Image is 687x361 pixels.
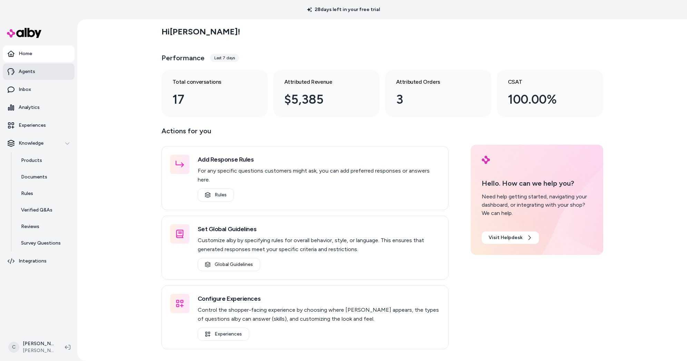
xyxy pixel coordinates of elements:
[508,90,581,109] div: 100.00%
[19,140,43,147] p: Knowledge
[3,45,75,62] a: Home
[396,78,469,86] h3: Attributed Orders
[21,207,52,214] p: Verified Q&As
[198,155,440,164] h3: Add Response Rules
[303,6,384,13] p: 28 days left in your free trial
[21,174,47,180] p: Documents
[198,294,440,303] h3: Configure Experiences
[284,78,357,86] h3: Attributed Revenue
[210,54,239,62] div: Last 7 days
[173,90,246,109] div: 17
[7,28,41,38] img: alby Logo
[8,342,19,353] span: C
[273,70,380,117] a: Attributed Revenue $5,385
[284,90,357,109] div: $5,385
[14,152,75,169] a: Products
[161,70,268,117] a: Total conversations 17
[3,135,75,152] button: Knowledge
[385,70,491,117] a: Attributed Orders 3
[14,169,75,185] a: Documents
[508,78,581,86] h3: CSAT
[198,188,234,202] a: Rules
[396,90,469,109] div: 3
[21,223,39,230] p: Reviews
[14,185,75,202] a: Rules
[14,235,75,251] a: Survey Questions
[173,78,246,86] h3: Total conversations
[4,336,59,358] button: C[PERSON_NAME][PERSON_NAME]
[198,306,440,323] p: Control the shopper-facing experience by choosing where [PERSON_NAME] appears, the types of quest...
[19,104,40,111] p: Analytics
[161,27,240,37] h2: Hi [PERSON_NAME] !
[14,202,75,218] a: Verified Q&As
[198,166,440,184] p: For any specific questions customers might ask, you can add preferred responses or answers here.
[3,99,75,116] a: Analytics
[482,193,592,217] div: Need help getting started, navigating your dashboard, or integrating with your shop? We can help.
[23,347,54,354] span: [PERSON_NAME]
[23,340,54,347] p: [PERSON_NAME]
[198,236,440,254] p: Customize alby by specifying rules for overall behavior, style, or language. This ensures that ge...
[3,253,75,269] a: Integrations
[482,156,490,164] img: alby Logo
[19,258,47,265] p: Integrations
[161,125,449,142] p: Actions for you
[198,224,440,234] h3: Set Global Guidelines
[19,86,31,93] p: Inbox
[19,122,46,129] p: Experiences
[14,218,75,235] a: Reviews
[21,240,61,247] p: Survey Questions
[198,328,249,341] a: Experiences
[482,178,592,188] p: Hello. How can we help you?
[21,190,33,197] p: Rules
[3,117,75,134] a: Experiences
[482,231,539,244] a: Visit Helpdesk
[3,81,75,98] a: Inbox
[3,63,75,80] a: Agents
[19,50,32,57] p: Home
[497,70,603,117] a: CSAT 100.00%
[21,157,42,164] p: Products
[161,53,205,63] h3: Performance
[198,258,260,271] a: Global Guidelines
[19,68,35,75] p: Agents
